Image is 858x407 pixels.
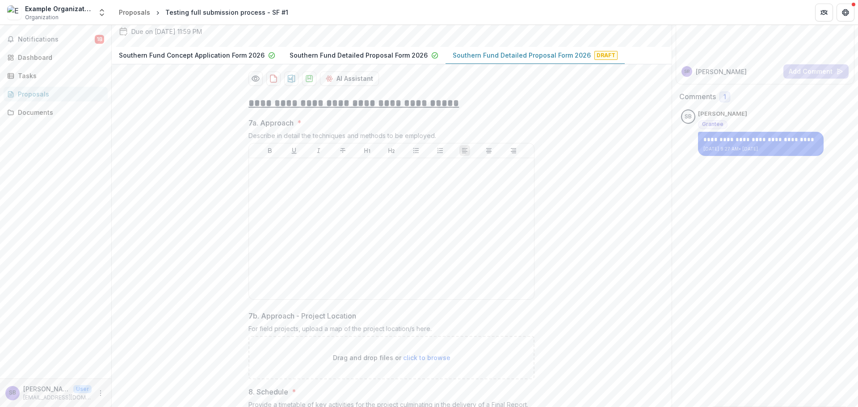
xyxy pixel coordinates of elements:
span: Notifications [18,36,95,43]
p: [PERSON_NAME] [23,384,70,394]
div: Dashboard [18,53,101,62]
button: Open entity switcher [96,4,108,21]
p: 7b. Approach - Project Location [248,310,356,321]
button: More [95,388,106,399]
button: download-proposal [302,71,316,86]
button: Bullet List [411,145,421,156]
span: Organization [25,13,59,21]
p: [DATE] 9:27 AM • [DATE] [703,146,818,152]
button: Align Left [459,145,470,156]
img: Example Organization for Webinar [7,5,21,20]
button: Add Comment [783,64,849,79]
button: Get Help [837,4,854,21]
button: Align Center [484,145,494,156]
span: Grantee [702,121,723,127]
div: Describe in detail the techniques and methods to be employed. [248,132,534,143]
button: Heading 1 [362,145,373,156]
span: 18 [95,35,104,44]
span: Draft [594,51,618,60]
button: Partners [815,4,833,21]
a: Dashboard [4,50,108,65]
p: 7a. Approach [248,117,294,128]
p: Southern Fund Concept Application Form 2026 [119,50,265,60]
div: Example Organization for Webinar [25,4,92,13]
div: Tasks [18,71,101,80]
button: Notifications18 [4,32,108,46]
div: Testing full submission process - SF #1 [165,8,288,17]
button: Strike [337,145,348,156]
p: [EMAIL_ADDRESS][DOMAIN_NAME] [23,394,92,402]
div: Documents [18,108,101,117]
div: Sascha Bendt [9,390,16,396]
p: Southern Fund Detailed Proposal Form 2026 [290,50,428,60]
p: 8. Schedule [248,386,288,397]
button: Bold [265,145,275,156]
nav: breadcrumb [115,6,292,19]
div: Sascha Bendt [685,114,692,120]
button: Align Right [508,145,519,156]
div: Proposals [18,89,101,99]
button: Ordered List [435,145,446,156]
p: [PERSON_NAME] [698,109,747,118]
button: Underline [289,145,299,156]
div: For field projects, upload a map of the project location/s here. [248,325,534,336]
button: download-proposal [266,71,281,86]
button: Italicize [313,145,324,156]
p: Drag and drop files or [333,353,450,362]
span: click to browse [403,354,450,361]
p: [PERSON_NAME] [696,67,747,76]
button: download-proposal [284,71,299,86]
div: Proposals [119,8,150,17]
a: Proposals [115,6,154,19]
p: Southern Fund Detailed Proposal Form 2026 [453,50,591,60]
div: Sascha Bendt [684,69,690,74]
p: Due on [DATE] 11:59 PM [131,27,202,36]
button: Preview 38fa9c08-6261-4dac-9731-a636e1dcbe22-4.pdf [248,71,263,86]
button: Heading 2 [386,145,397,156]
a: Documents [4,105,108,120]
span: 1 [723,93,726,101]
h2: Comments [679,92,716,101]
button: AI Assistant [320,71,379,86]
p: User [73,385,92,393]
a: Tasks [4,68,108,83]
a: Proposals [4,87,108,101]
